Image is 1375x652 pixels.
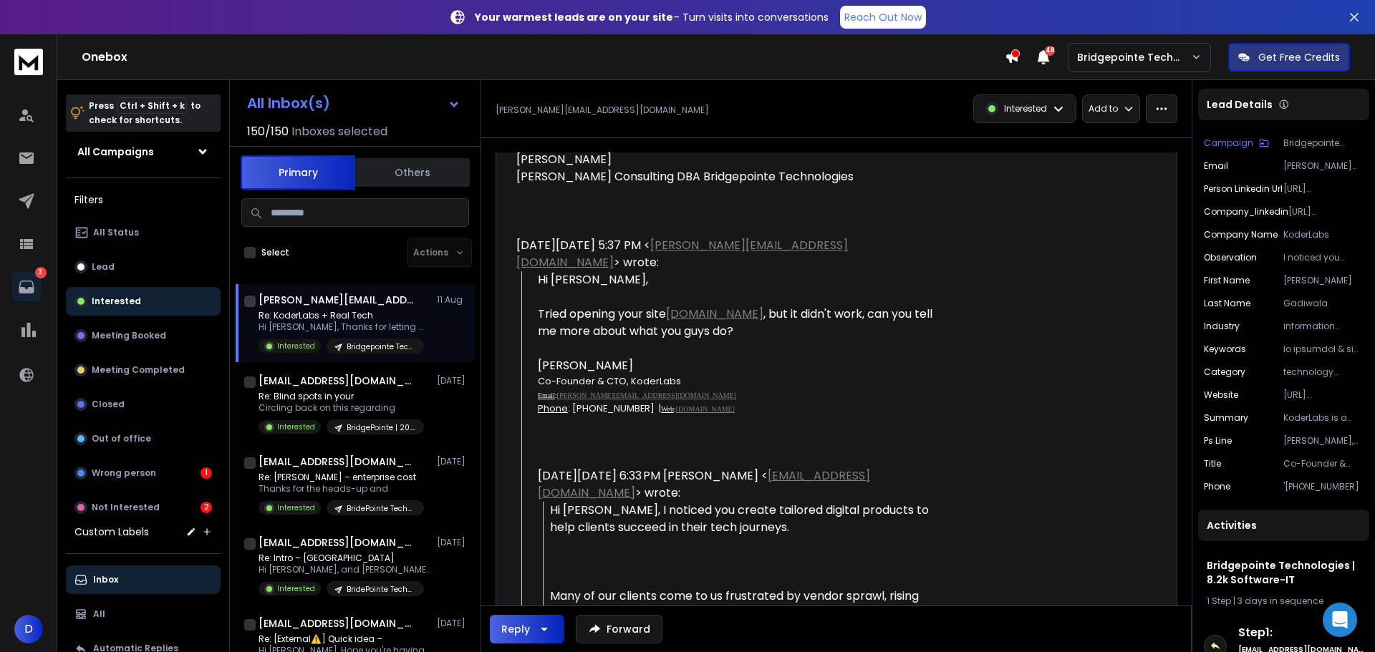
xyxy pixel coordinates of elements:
[1288,206,1364,218] p: [URL][DOMAIN_NAME]
[259,293,416,307] h1: [PERSON_NAME][EMAIL_ADDRESS][DOMAIN_NAME]
[437,294,469,306] p: 11 Aug
[538,388,935,415] div: : [PHONE_NUMBER] |
[92,467,156,479] p: Wrong person
[501,622,530,636] div: Reply
[538,391,555,399] u: Email
[66,565,221,594] button: Inbox
[840,6,926,29] a: Reach Out Now
[277,422,315,432] p: Interested
[1204,412,1248,424] p: Summary
[538,271,935,288] div: Hi [PERSON_NAME],
[516,237,935,271] div: [DATE][DATE] 5:37 PM < > wrote:
[259,310,430,321] p: Re: KoderLabs + Real Tech
[12,273,41,301] a: 3
[557,391,737,399] a: [PERSON_NAME][EMAIL_ADDRESS][DOMAIN_NAME]
[259,321,430,333] p: Hi [PERSON_NAME], Thanks for letting me
[437,618,469,629] p: [DATE]
[92,364,185,376] p: Meeting Completed
[14,49,43,75] img: logo
[1238,624,1364,641] h6: Step 1 :
[236,89,472,117] button: All Inbox(s)
[1228,43,1350,72] button: Get Free Credits
[516,237,848,271] a: [PERSON_NAME][EMAIL_ADDRESS][DOMAIN_NAME]
[66,459,221,487] button: Wrong person1
[66,493,221,522] button: Not Interested2
[66,287,221,316] button: Interested
[14,615,43,643] button: D
[496,104,709,116] p: [PERSON_NAME][EMAIL_ADDRESS][DOMAIN_NAME]
[676,405,735,413] a: [DOMAIN_NAME]
[66,137,221,166] button: All Campaigns
[1204,435,1232,447] p: Ps Line
[66,424,221,453] button: Out of office
[674,405,735,413] span: :
[347,584,415,595] p: BridePointe Technologies | 11.2k Enterprise Companies (Verified)
[66,390,221,419] button: Closed
[1207,558,1361,587] h1: Bridgepointe Technologies | 8.2k Software-IT
[1204,252,1257,263] p: Observation
[1045,46,1055,56] span: 48
[93,227,139,238] p: All Status
[1204,458,1221,469] p: title
[1089,103,1118,115] p: Add to
[1204,160,1228,172] p: Email
[291,123,387,140] h3: Inboxes selected
[92,296,141,307] p: Interested
[490,615,564,643] button: Reply
[538,374,935,388] div: Co-Founder & CTO, KoderLabs
[538,402,568,414] u: Phone
[259,402,424,414] p: Circling back on this regarding
[93,608,105,620] p: All
[89,99,201,127] p: Press to check for shortcuts.
[1207,97,1273,112] p: Lead Details
[66,600,221,628] button: All
[1204,229,1278,240] p: Company Name
[92,261,115,273] p: Lead
[1204,298,1250,309] p: Last Name
[1283,137,1364,149] p: Bridgepointe Technologies | 8.2k Software-IT
[1258,50,1340,64] p: Get Free Credits
[259,374,416,388] h1: [EMAIL_ADDRESS][DOMAIN_NAME]
[1283,389,1364,401] p: [URL][DOMAIN_NAME]
[277,341,315,351] p: Interested
[201,502,212,513] div: 2
[437,537,469,548] p: [DATE]
[1283,252,1364,263] p: I noticed you create tailored digital products to help clients succeed in their tech journeys.
[259,616,416,631] h1: [EMAIL_ADDRESS][DOMAIN_NAME]
[1204,137,1269,149] button: Campaign
[1198,510,1369,541] div: Activities
[1204,321,1240,332] p: industry
[92,399,125,410] p: Closed
[1237,595,1323,607] span: 3 days in sequence
[538,467,935,502] div: [DATE][DATE] 6:33 PM [PERSON_NAME] < > wrote:
[355,157,470,188] button: Others
[347,422,415,433] p: BridgePointe | 20.0k CFO
[66,356,221,384] button: Meeting Completed
[66,253,221,281] button: Lead
[259,553,430,564] p: Re: Intro – [GEOGRAPHIC_DATA]
[1283,458,1364,469] p: Co-Founder & Chief Technology Officer
[1283,366,1364,378] p: technology companies
[117,97,187,114] span: Ctrl + Shift + k
[1204,389,1238,401] p: website
[259,472,424,483] p: Re: [PERSON_NAME] – enterprise cost
[1004,103,1047,115] p: Interested
[1204,481,1230,492] p: Phone
[1283,183,1364,195] p: [URL][DOMAIN_NAME]
[1204,183,1283,195] p: Person Linkedin Url
[1283,481,1364,492] p: '[PHONE_NUMBER]
[1204,366,1245,378] p: Category
[259,564,430,575] p: Hi [PERSON_NAME], and [PERSON_NAME], Thanks
[261,247,289,258] label: Select
[259,483,424,495] p: Thanks for the heads-up and
[437,456,469,467] p: [DATE]
[259,454,416,469] h1: [EMAIL_ADDRESS][DOMAIN_NAME]
[82,49,1005,66] h1: Onebox
[516,134,935,185] div: Best, [PERSON_NAME] [PERSON_NAME] Consulting DBA Bridgepointe Technologies
[77,145,154,159] h1: All Campaigns
[1204,275,1250,286] p: First Name
[538,467,870,501] a: [EMAIL_ADDRESS][DOMAIN_NAME]
[66,218,221,247] button: All Status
